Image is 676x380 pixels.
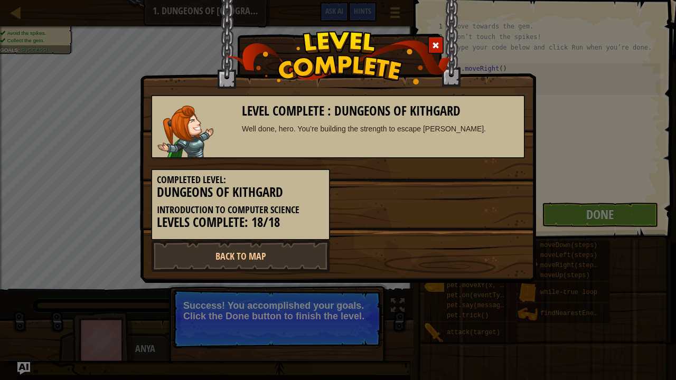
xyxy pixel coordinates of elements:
h3: Levels Complete: 18/18 [157,215,324,230]
h3: Level Complete : Dungeons of Kithgard [242,104,519,118]
img: level_complete.png [225,31,452,84]
h5: Completed Level: [157,175,324,185]
a: Back to Map [151,240,330,272]
div: Well done, hero. You’re building the strength to escape [PERSON_NAME]. [242,123,519,134]
img: captain.png [157,106,214,157]
h5: Introduction to Computer Science [157,205,324,215]
h3: Dungeons of Kithgard [157,185,324,199]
